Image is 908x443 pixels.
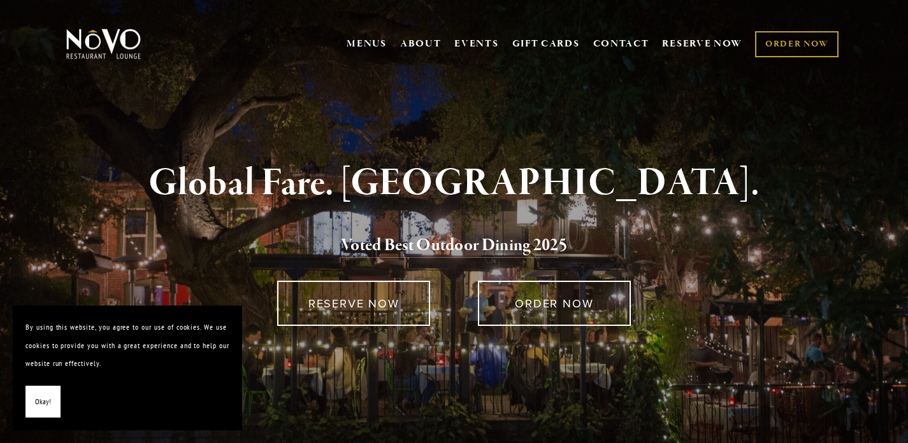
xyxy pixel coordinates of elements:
strong: Global Fare. [GEOGRAPHIC_DATA]. [148,159,760,207]
span: Okay! [35,393,51,411]
button: Okay! [25,386,61,418]
section: Cookie banner [13,306,242,430]
a: RESERVE NOW [662,32,742,56]
a: Voted Best Outdoor Dining 202 [341,234,559,258]
p: By using this website, you agree to our use of cookies. We use cookies to provide you with a grea... [25,318,229,373]
a: MENUS [347,38,387,50]
a: RESERVE NOW [277,281,430,326]
a: ORDER NOW [478,281,631,326]
a: ORDER NOW [755,31,839,57]
a: CONTACT [593,32,649,56]
h2: 5 [87,232,821,259]
a: GIFT CARDS [512,32,580,56]
img: Novo Restaurant &amp; Lounge [64,28,143,60]
a: EVENTS [454,38,498,50]
a: ABOUT [400,38,442,50]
